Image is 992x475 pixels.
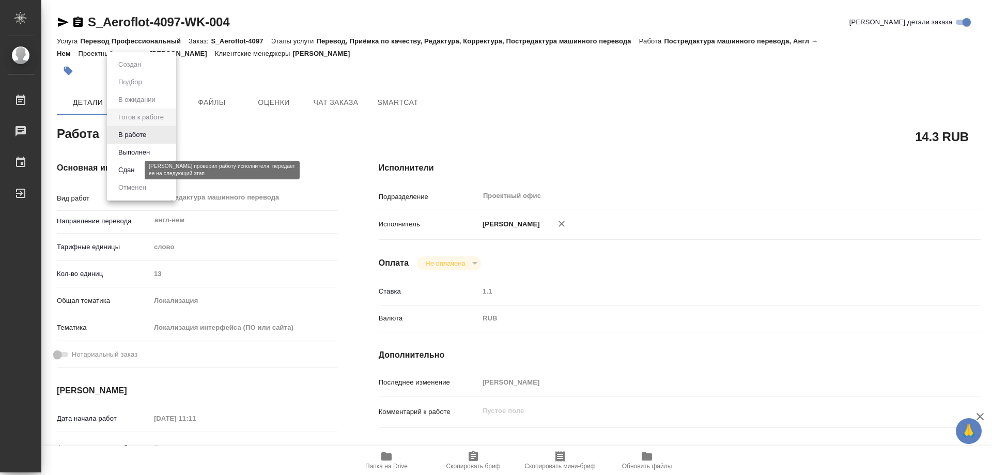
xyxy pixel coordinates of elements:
button: Выполнен [115,147,153,158]
button: В работе [115,129,149,141]
button: В ожидании [115,94,159,105]
button: Создан [115,59,144,70]
button: Готов к работе [115,112,167,123]
button: Сдан [115,164,137,176]
button: Отменен [115,182,149,193]
button: Подбор [115,76,145,88]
